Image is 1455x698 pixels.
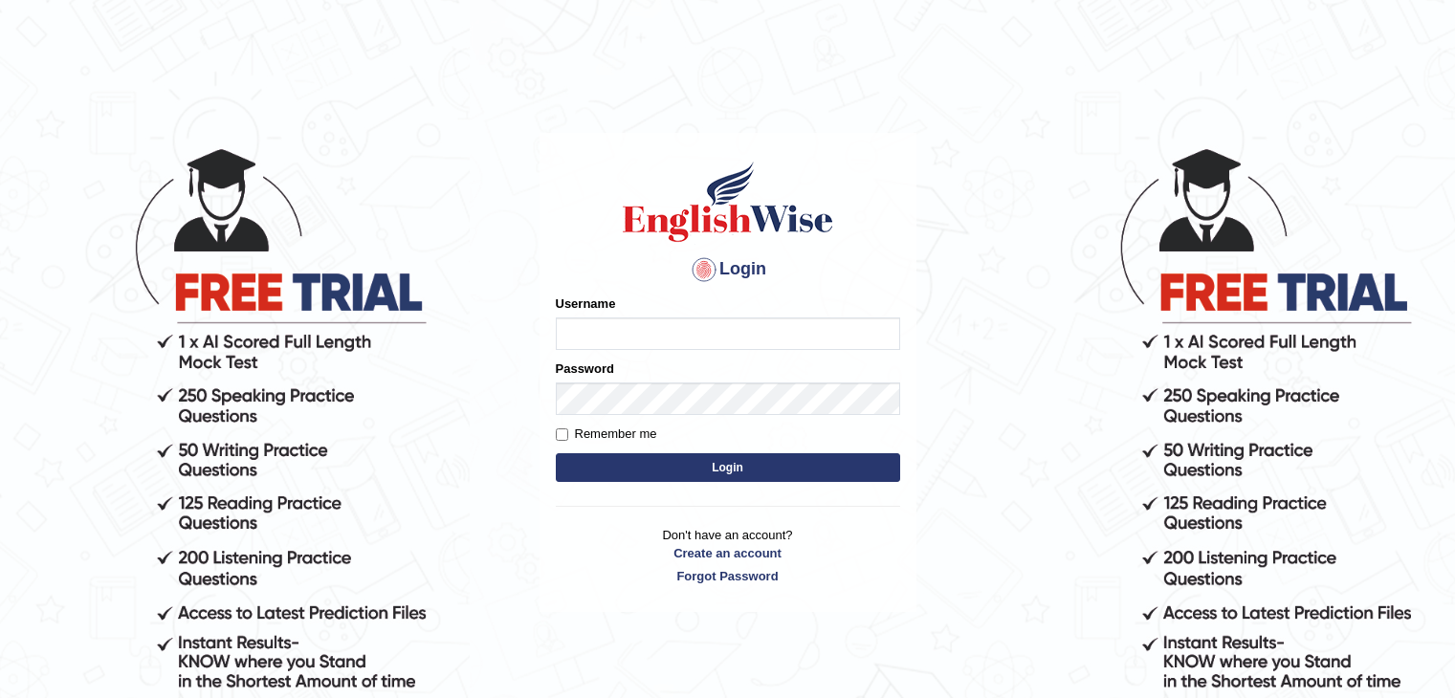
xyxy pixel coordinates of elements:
a: Forgot Password [556,567,900,585]
label: Remember me [556,425,657,444]
h4: Login [556,254,900,285]
button: Login [556,453,900,482]
img: Logo of English Wise sign in for intelligent practice with AI [619,159,837,245]
label: Username [556,294,616,313]
p: Don't have an account? [556,526,900,585]
a: Create an account [556,544,900,562]
label: Password [556,360,614,378]
input: Remember me [556,428,568,441]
